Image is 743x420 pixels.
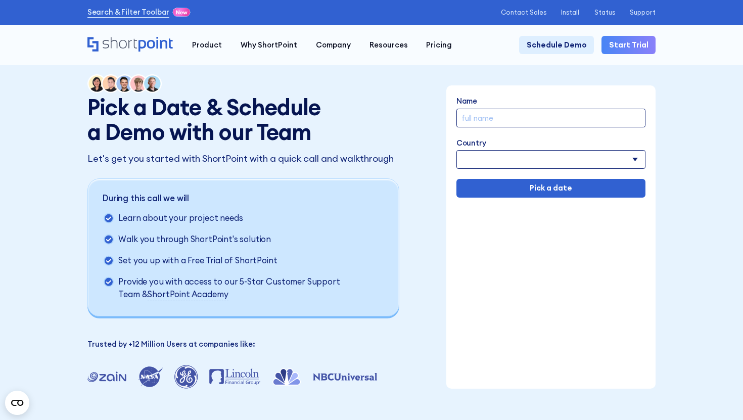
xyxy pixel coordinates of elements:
p: During this call we will [103,192,354,205]
div: Resources [369,39,408,51]
a: Status [594,9,615,16]
a: Resources [360,36,417,55]
p: Provide you with access to our 5-Star Customer Support Team & [118,275,354,301]
a: Pricing [417,36,461,55]
input: full name [456,109,646,127]
form: Demo Form [456,96,646,198]
a: Search & Filter Toolbar [87,7,170,18]
a: Home [87,37,174,53]
a: Contact Sales [501,9,546,16]
div: Company [316,39,351,51]
p: Learn about your project needs [118,212,243,225]
iframe: Chat Widget [692,371,743,420]
a: ShortPoint Academy [148,288,228,301]
a: Install [561,9,579,16]
button: Open CMP widget [5,391,29,415]
div: Why ShortPoint [241,39,297,51]
p: Let's get you started with ShortPoint with a quick call and walkthrough [87,152,402,166]
p: Walk you through ShortPoint's solution [118,233,271,247]
div: Product [192,39,222,51]
div: Pricing [426,39,452,51]
input: Pick a date [456,179,646,198]
a: Company [306,36,360,55]
a: Why ShortPoint [231,36,307,55]
a: Schedule Demo [519,36,594,55]
p: Set you up with a Free Trial of ShortPoint [118,254,277,268]
a: Product [183,36,231,55]
p: Trusted by +12 Million Users at companies like: [87,339,402,350]
h1: Pick a Date & Schedule a Demo with our Team [87,95,333,144]
label: Country [456,137,646,149]
a: Start Trial [601,36,656,55]
a: Support [630,9,656,16]
label: Name [456,96,646,107]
